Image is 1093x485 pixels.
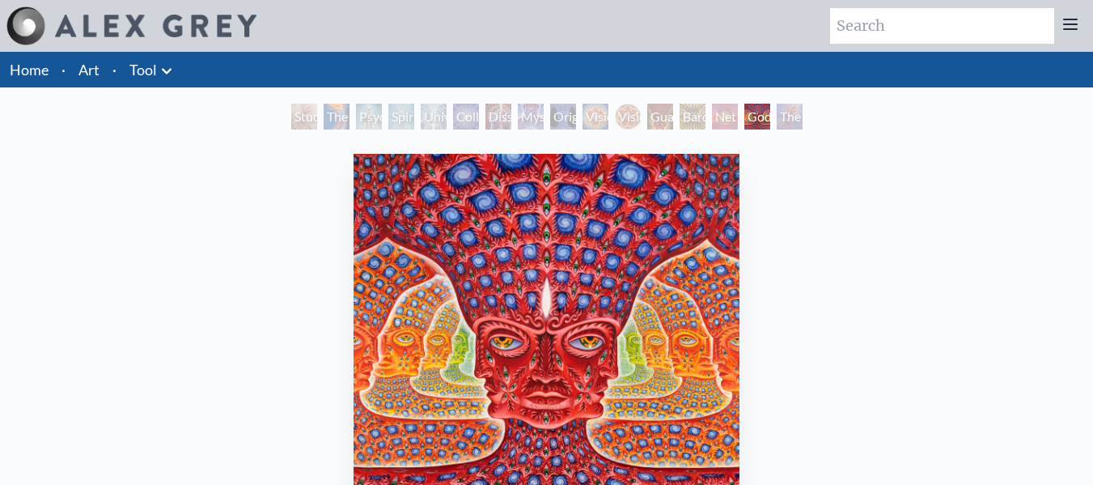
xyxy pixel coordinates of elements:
div: Vision Crystal [583,104,608,130]
a: Home [10,61,49,79]
div: Collective Vision [453,104,479,130]
div: Study for the Great Turn [291,104,317,130]
div: Guardian of Infinite Vision [647,104,673,130]
div: Godself [744,104,770,130]
div: Dissectional Art for Tool's Lateralus CD [485,104,511,130]
div: Psychic Energy System [356,104,382,130]
div: The Great Turn [777,104,803,130]
a: Tool [129,58,157,81]
li: · [55,52,72,87]
a: Art [78,58,100,81]
div: Bardo Being [680,104,705,130]
div: Mystic Eye [518,104,544,130]
div: Net of Being [712,104,738,130]
div: Original Face [550,104,576,130]
div: The Torch [324,104,350,130]
li: · [106,52,123,87]
div: Vision Crystal Tondo [615,104,641,130]
div: Spiritual Energy System [388,104,414,130]
input: Search [830,8,1054,44]
div: Universal Mind Lattice [421,104,447,130]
